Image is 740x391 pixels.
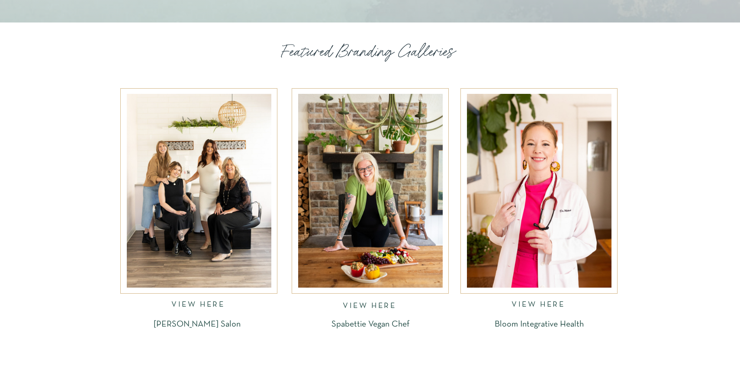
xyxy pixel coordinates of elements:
h2: Featured Branding Galleries [282,41,459,61]
a: VIEW HERE [343,302,398,310]
a: Bloom Integrative Health [472,320,606,327]
a: Spabettie Vegan Chef [303,320,438,335]
a: VIEW HERE [171,301,227,311]
a: [PERSON_NAME] Salon [130,320,264,330]
a: VIEW HERE [512,301,567,311]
